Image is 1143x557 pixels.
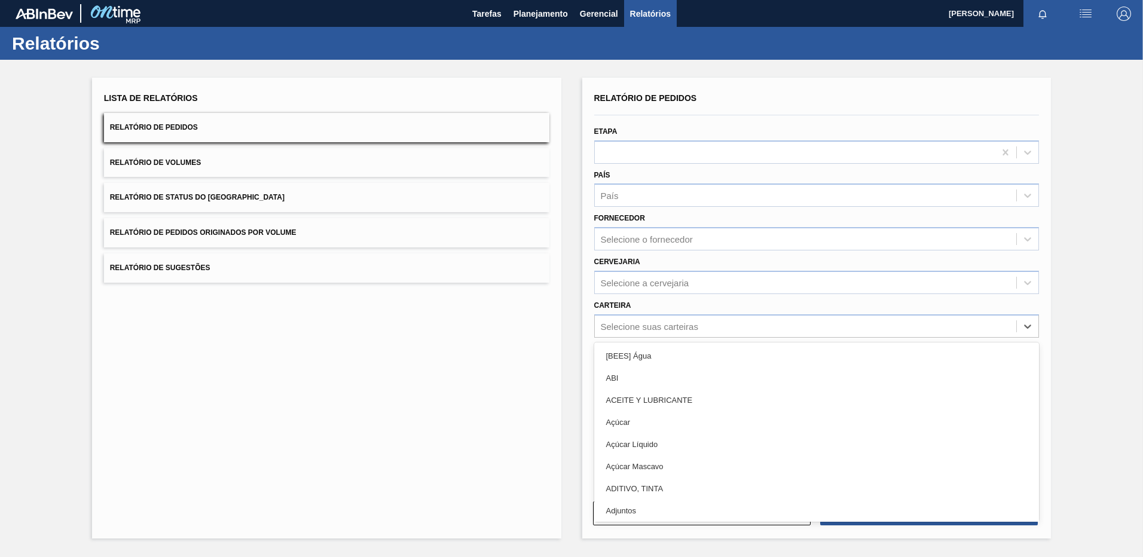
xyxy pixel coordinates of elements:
[594,258,640,266] label: Cervejaria
[104,183,549,212] button: Relatório de Status do [GEOGRAPHIC_DATA]
[104,148,549,177] button: Relatório de Volumes
[601,191,619,201] div: País
[594,478,1040,500] div: ADITIVO, TINTA
[110,264,210,272] span: Relatório de Sugestões
[104,93,198,103] span: Lista de Relatórios
[594,171,610,179] label: País
[601,321,698,331] div: Selecione suas carteiras
[594,93,697,103] span: Relatório de Pedidos
[594,214,645,222] label: Fornecedor
[594,301,631,310] label: Carteira
[104,253,549,283] button: Relatório de Sugestões
[16,8,73,19] img: TNhmsLtSVTkK8tSr43FrP2fwEKptu5GPRR3wAAAABJRU5ErkJggg==
[514,7,568,21] span: Planejamento
[594,389,1040,411] div: ACEITE Y LUBRICANTE
[1078,7,1093,21] img: userActions
[594,433,1040,455] div: Açúcar Líquido
[594,367,1040,389] div: ABI
[594,455,1040,478] div: Açúcar Mascavo
[104,218,549,247] button: Relatório de Pedidos Originados por Volume
[104,113,549,142] button: Relatório de Pedidos
[110,158,201,167] span: Relatório de Volumes
[110,228,297,237] span: Relatório de Pedidos Originados por Volume
[594,345,1040,367] div: [BEES] Água
[594,127,618,136] label: Etapa
[110,123,198,131] span: Relatório de Pedidos
[472,7,502,21] span: Tarefas
[601,234,693,244] div: Selecione o fornecedor
[630,7,671,21] span: Relatórios
[580,7,618,21] span: Gerencial
[1117,7,1131,21] img: Logout
[110,193,285,201] span: Relatório de Status do [GEOGRAPHIC_DATA]
[12,36,224,50] h1: Relatórios
[1023,5,1062,22] button: Notificações
[594,411,1040,433] div: Açúcar
[594,500,1040,522] div: Adjuntos
[601,277,689,287] div: Selecione a cervejaria
[593,501,811,525] button: Limpar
